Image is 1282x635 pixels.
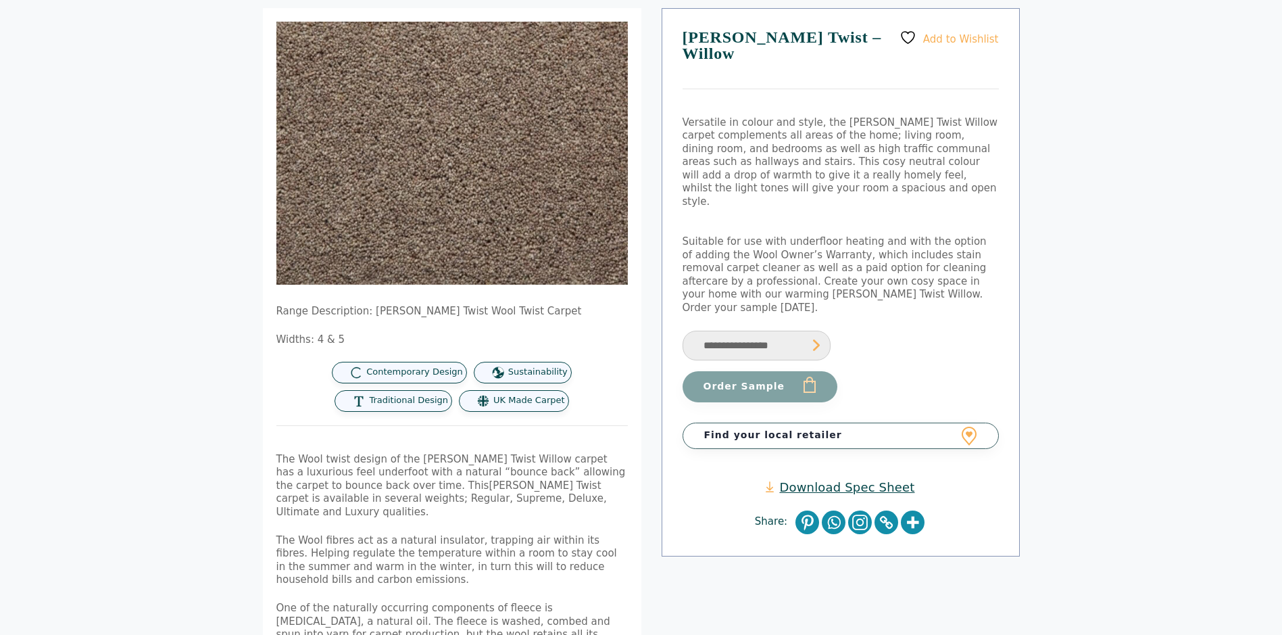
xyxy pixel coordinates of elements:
p: The Wool fibres act as a natural insulator, trapping air within its fibres. Helping regulate the ... [276,534,628,587]
h1: [PERSON_NAME] Twist – Willow [683,29,999,89]
a: Copy Link [874,511,898,534]
a: Pinterest [795,511,819,534]
span: Share: [755,515,794,529]
button: Order Sample [683,371,837,402]
p: Widths: 4 & 5 [276,333,628,347]
span: Contemporary Design [366,367,463,378]
span: Traditional Design [369,395,448,406]
p: Versatile in colour and style, the [PERSON_NAME] Twist Willow carpet complements all areas of the... [683,116,999,209]
a: More [901,511,924,534]
p: Range Description: [PERSON_NAME] Twist Wool Twist Carpet [276,305,628,319]
span: Add to Wishlist [923,32,999,45]
a: Instagram [848,511,872,534]
p: The Wool twist design of the [PERSON_NAME] Twist Willow carpet has a luxurious feel underfoot wit... [276,453,628,519]
a: Find your local retailer [683,423,999,448]
a: Download Spec Sheet [766,479,914,495]
a: Whatsapp [822,511,845,534]
span: UK Made Carpet [493,395,564,406]
a: Add to Wishlist [899,29,998,46]
span: Sustainability [508,367,568,378]
p: Suitable for use with underfloor heating and with the option of adding the Wool Owner’s Warranty,... [683,235,999,314]
span: [PERSON_NAME] Twist carpet is available in several weights; Regular, Supreme, Deluxe, Ultimate an... [276,479,607,518]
